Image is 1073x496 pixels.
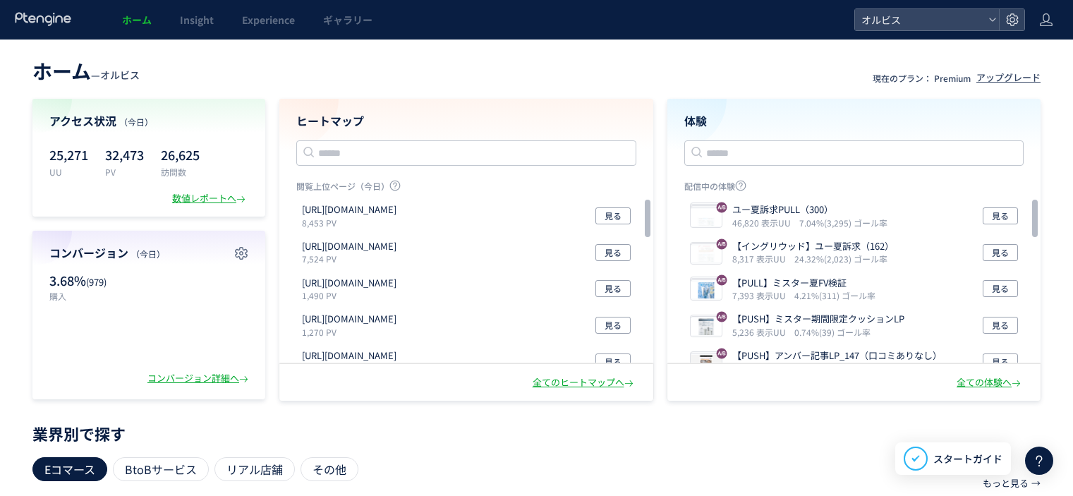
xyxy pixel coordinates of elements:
[732,289,792,301] i: 7,393 表示UU
[799,217,887,229] i: 7.04%(3,295) ゴール率
[49,143,88,166] p: 25,271
[992,244,1009,261] span: 見る
[49,166,88,178] p: UU
[131,248,165,260] span: （今日）
[605,207,622,224] span: 見る
[147,372,251,385] div: コンバージョン詳細へ
[794,326,871,338] i: 0.74%(39) ゴール率
[214,457,295,481] div: リアル店舗
[113,457,209,481] div: BtoBサービス
[794,289,875,301] i: 4.21%(311) ゴール率
[49,272,142,290] p: 3.68%
[983,280,1018,297] button: 見る
[119,116,153,128] span: （今日）
[1031,471,1041,495] p: →
[595,317,631,334] button: 見る
[302,349,396,363] p: https://pr.orbis.co.jp/cosmetics/mr/203-20
[302,326,402,338] p: 1,270 PV
[296,113,636,129] h4: ヒートマップ
[296,180,636,198] p: 閲覧上位ページ（今日）
[691,280,722,300] img: 5ac25d88a724073074c1e28f6834051a1755499461705.jpeg
[605,317,622,334] span: 見る
[302,363,402,375] p: 1,225 PV
[983,471,1029,495] p: もっと見る
[732,240,894,253] p: 【イングリウッド】ユー夏訴求（162）
[302,240,396,253] p: https://pr.orbis.co.jp/cosmetics/clearful/331
[105,143,144,166] p: 32,473
[49,290,142,302] p: 購入
[302,253,402,265] p: 7,524 PV
[992,317,1009,334] span: 見る
[49,245,248,261] h4: コンバージョン
[691,353,722,373] img: c402fd8b98593c40163d866b4f4a13f01754463654498.jpeg
[161,143,200,166] p: 26,625
[732,313,904,326] p: 【PUSH】ミスター期間限定クッションLP
[684,180,1024,198] p: 配信中の体験
[100,68,140,82] span: オルビス
[992,280,1009,297] span: 見る
[32,56,91,85] span: ホーム
[957,376,1024,389] div: 全ての体験へ
[302,313,396,326] p: https://pr.orbis.co.jp/cosmetics/udot/410-12
[873,72,971,84] p: 現在のプラン： Premium
[732,217,796,229] i: 46,820 表示UU
[242,13,295,27] span: Experience
[105,166,144,178] p: PV
[983,244,1018,261] button: 見る
[302,277,396,290] p: https://pr.orbis.co.jp/cosmetics/u/100
[732,253,792,265] i: 8,317 表示UU
[301,457,358,481] div: その他
[595,207,631,224] button: 見る
[732,203,882,217] p: ユー夏訴求PULL（300）
[983,317,1018,334] button: 見る
[32,457,107,481] div: Eコマース
[302,289,402,301] p: 1,490 PV
[732,349,942,363] p: 【PUSH】アンバー記事LP_147（口コミありなし）
[992,207,1009,224] span: 見る
[161,166,200,178] p: 訪問数
[302,217,402,229] p: 8,453 PV
[983,207,1018,224] button: 見る
[732,277,870,290] p: 【PULL】ミスター夏FV検証
[180,13,214,27] span: Insight
[794,253,887,265] i: 24.32%(2,023) ゴール率
[933,452,1002,466] span: スタートガイド
[122,13,152,27] span: ホーム
[595,280,631,297] button: 見る
[992,353,1009,370] span: 見る
[857,9,983,30] span: オルビス
[605,280,622,297] span: 見る
[605,353,622,370] span: 見る
[787,363,859,375] i: 1.50%(8) ゴール率
[32,56,140,85] div: —
[302,203,396,217] p: https://orbis.co.jp/order/thanks
[691,244,722,264] img: d2ff3e2b30abaab6864925480d2c28881752056707970.jpeg
[533,376,636,389] div: 全てのヒートマップへ
[172,192,248,205] div: 数値レポートへ
[595,244,631,261] button: 見る
[32,429,1041,437] p: 業界別で探す
[49,113,248,129] h4: アクセス状況
[605,244,622,261] span: 見る
[732,326,792,338] i: 5,236 表示UU
[323,13,372,27] span: ギャラリー
[684,113,1024,129] h4: 体験
[983,353,1018,370] button: 見る
[691,207,722,227] img: 334de135c628a3f780958d16351e08c51753873929224.jpeg
[691,317,722,337] img: cc75abd3d48aa8f808243533ff0941a81755750401524.jpeg
[976,71,1041,85] div: アップグレード
[732,363,784,375] i: 535 表示UU
[595,353,631,370] button: 見る
[86,275,107,289] span: (979)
